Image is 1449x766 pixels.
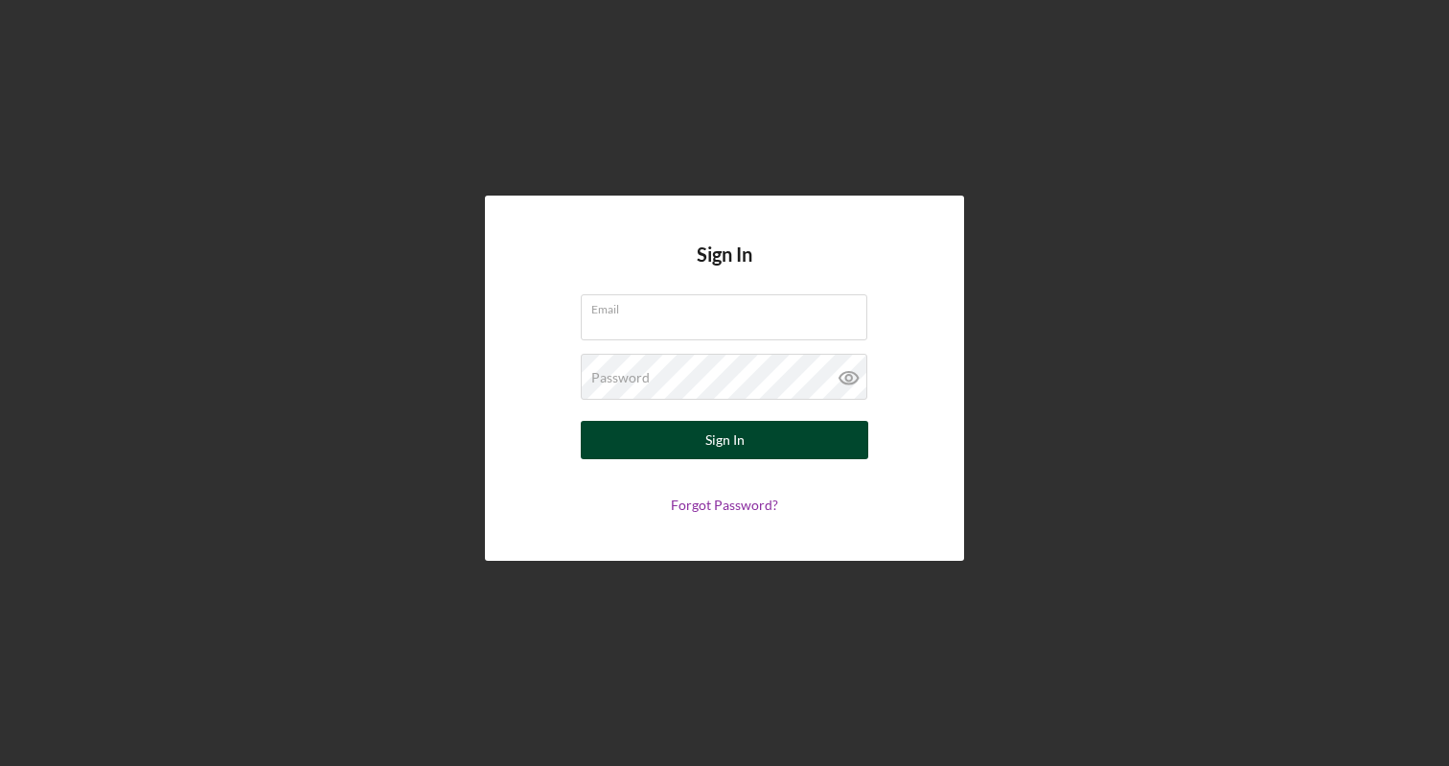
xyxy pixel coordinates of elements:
[591,295,867,316] label: Email
[581,421,868,459] button: Sign In
[705,421,745,459] div: Sign In
[591,370,650,385] label: Password
[697,244,752,294] h4: Sign In
[671,497,778,513] a: Forgot Password?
